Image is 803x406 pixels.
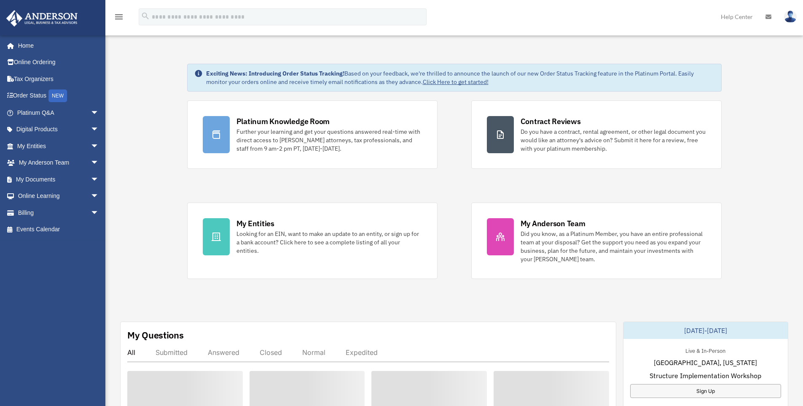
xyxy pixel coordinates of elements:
a: Sign Up [630,384,781,398]
span: arrow_drop_down [91,204,107,222]
span: arrow_drop_down [91,121,107,138]
div: Contract Reviews [521,116,581,127]
a: Online Ordering [6,54,112,71]
div: Did you know, as a Platinum Member, you have an entire professional team at your disposal? Get th... [521,230,706,263]
div: My Entities [236,218,274,229]
div: Submitted [156,348,188,357]
div: Do you have a contract, rental agreement, or other legal document you would like an attorney's ad... [521,127,706,153]
a: Order StatusNEW [6,87,112,105]
span: arrow_drop_down [91,171,107,188]
i: menu [114,12,124,22]
div: Closed [260,348,282,357]
a: My Documentsarrow_drop_down [6,171,112,188]
div: My Anderson Team [521,218,585,229]
div: Platinum Knowledge Room [236,116,330,127]
img: User Pic [784,11,797,23]
img: Anderson Advisors Platinum Portal [4,10,80,27]
span: arrow_drop_down [91,138,107,155]
div: Expedited [346,348,378,357]
span: [GEOGRAPHIC_DATA], [US_STATE] [654,357,757,368]
a: Billingarrow_drop_down [6,204,112,221]
a: Click Here to get started! [423,78,489,86]
a: Tax Organizers [6,70,112,87]
div: Normal [302,348,325,357]
span: arrow_drop_down [91,104,107,122]
div: NEW [48,89,67,102]
div: My Questions [127,329,184,341]
div: All [127,348,135,357]
div: Answered [208,348,239,357]
div: [DATE]-[DATE] [623,322,788,339]
a: Home [6,37,107,54]
a: Contract Reviews Do you have a contract, rental agreement, or other legal document you would like... [471,100,722,169]
a: menu [114,15,124,22]
a: My Entitiesarrow_drop_down [6,138,112,154]
strong: Exciting News: Introducing Order Status Tracking! [206,70,344,77]
div: Looking for an EIN, want to make an update to an entity, or sign up for a bank account? Click her... [236,230,422,255]
a: My Anderson Teamarrow_drop_down [6,154,112,171]
div: Based on your feedback, we're thrilled to announce the launch of our new Order Status Tracking fe... [206,69,714,86]
span: Structure Implementation Workshop [650,371,761,381]
a: Events Calendar [6,221,112,238]
a: Platinum Knowledge Room Further your learning and get your questions answered real-time with dire... [187,100,438,169]
span: arrow_drop_down [91,188,107,205]
div: Live & In-Person [679,346,732,355]
i: search [141,11,150,21]
div: Further your learning and get your questions answered real-time with direct access to [PERSON_NAM... [236,127,422,153]
a: Digital Productsarrow_drop_down [6,121,112,138]
span: arrow_drop_down [91,154,107,172]
a: My Anderson Team Did you know, as a Platinum Member, you have an entire professional team at your... [471,203,722,279]
a: My Entities Looking for an EIN, want to make an update to an entity, or sign up for a bank accoun... [187,203,438,279]
a: Platinum Q&Aarrow_drop_down [6,104,112,121]
a: Online Learningarrow_drop_down [6,188,112,205]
